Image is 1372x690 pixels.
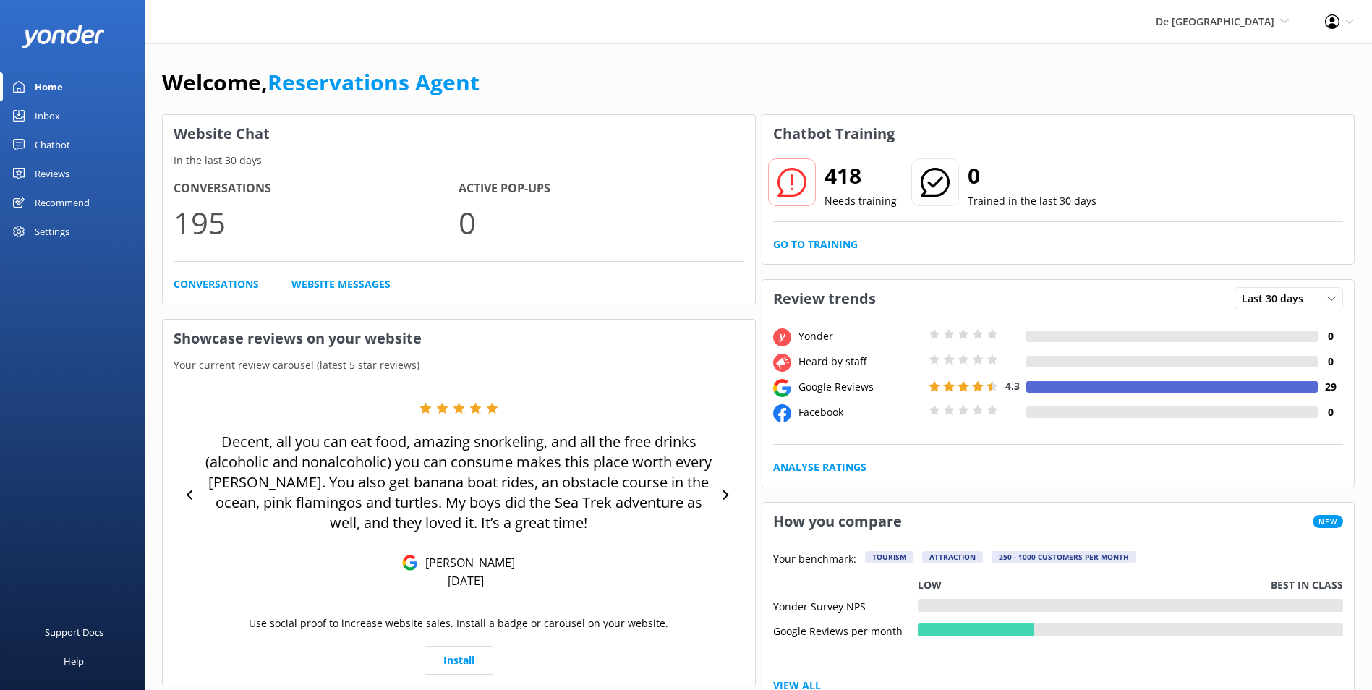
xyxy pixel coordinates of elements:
span: New [1313,515,1343,528]
a: Conversations [174,276,259,292]
h4: 29 [1318,379,1343,395]
p: Your current review carousel (latest 5 star reviews) [163,357,755,373]
div: Inbox [35,101,60,130]
p: Needs training [825,193,897,209]
p: In the last 30 days [163,153,755,169]
div: Facebook [795,404,925,420]
div: Heard by staff [795,354,925,370]
p: Decent, all you can eat food, amazing snorkeling, and all the free drinks (alcoholic and nonalcoh... [203,432,715,533]
a: Go to Training [773,237,858,252]
div: Recommend [35,188,90,217]
span: Last 30 days [1242,291,1312,307]
div: Tourism [865,551,913,563]
div: Chatbot [35,130,70,159]
div: Attraction [922,551,983,563]
h3: Chatbot Training [762,115,906,153]
p: Trained in the last 30 days [968,193,1096,209]
h1: Welcome, [162,65,480,100]
h4: Conversations [174,179,459,198]
h3: Review trends [762,280,887,318]
span: De [GEOGRAPHIC_DATA] [1156,14,1274,28]
a: Install [425,646,493,675]
a: Analyse Ratings [773,459,866,475]
div: 250 - 1000 customers per month [992,551,1136,563]
p: 195 [174,198,459,247]
p: Use social proof to increase website sales. Install a badge or carousel on your website. [249,616,668,631]
p: Best in class [1271,577,1343,593]
img: Google Reviews [402,555,418,571]
p: [PERSON_NAME] [418,555,515,571]
div: Google Reviews per month [773,623,918,636]
p: Your benchmark: [773,551,856,568]
h3: Website Chat [163,115,755,153]
div: Reviews [35,159,69,188]
a: Reservations Agent [268,67,480,97]
p: [DATE] [448,573,484,589]
img: yonder-white-logo.png [22,25,105,48]
h4: 0 [1318,354,1343,370]
h4: 0 [1318,404,1343,420]
p: 0 [459,198,743,247]
p: Low [918,577,942,593]
div: Settings [35,217,69,246]
h2: 0 [968,158,1096,193]
h4: Active Pop-ups [459,179,743,198]
div: Support Docs [45,618,103,647]
div: Yonder [795,328,925,344]
a: Website Messages [291,276,391,292]
span: 4.3 [1005,379,1020,393]
h3: Showcase reviews on your website [163,320,755,357]
h3: How you compare [762,503,913,540]
div: Google Reviews [795,379,925,395]
div: Home [35,72,63,101]
div: Help [64,647,84,676]
h4: 0 [1318,328,1343,344]
div: Yonder Survey NPS [773,599,918,612]
h2: 418 [825,158,897,193]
